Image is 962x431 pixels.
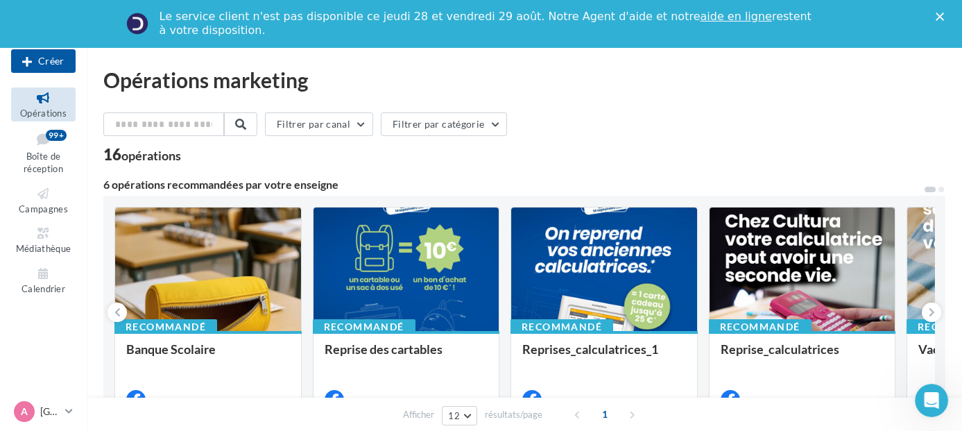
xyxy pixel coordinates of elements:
[485,408,542,421] span: résultats/page
[103,147,181,162] div: 16
[448,410,460,421] span: 12
[403,408,434,421] span: Afficher
[709,319,811,335] div: Recommandé
[40,405,60,419] p: [GEOGRAPHIC_DATA]
[522,341,658,357] span: Reprises_calculatrices_1
[24,151,63,175] span: Boîte de réception
[22,283,65,294] span: Calendrier
[19,203,68,214] span: Campagnes
[11,87,76,121] a: Opérations
[936,12,950,21] div: Fermer
[21,405,28,419] span: A
[126,341,216,357] span: Banque Scolaire
[594,403,616,425] span: 1
[313,319,415,335] div: Recommandé
[114,319,217,335] div: Recommandé
[915,384,948,417] iframe: Intercom live chat
[265,112,373,136] button: Filtrer par canal
[11,127,76,178] a: Boîte de réception99+
[121,149,181,162] div: opérations
[11,263,76,297] a: Calendrier
[11,49,76,73] button: Créer
[160,10,814,37] div: Le service client n'est pas disponible ce jeudi 28 et vendredi 29 août. Notre Agent d'aide et not...
[11,223,76,257] a: Médiathèque
[20,108,67,119] span: Opérations
[11,398,76,425] a: A [GEOGRAPHIC_DATA]
[721,341,839,357] span: Reprise_calculatrices
[510,319,613,335] div: Recommandé
[325,341,443,357] span: Reprise des cartables
[11,49,76,73] div: Nouvelle campagne
[442,406,477,425] button: 12
[16,243,71,254] span: Médiathèque
[381,112,507,136] button: Filtrer par catégorie
[103,179,923,190] div: 6 opérations recommandées par votre enseigne
[103,69,945,90] div: Opérations marketing
[46,130,67,141] div: 99+
[126,12,148,35] img: Profile image for Service-Client
[11,183,76,217] a: Campagnes
[700,10,771,23] a: aide en ligne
